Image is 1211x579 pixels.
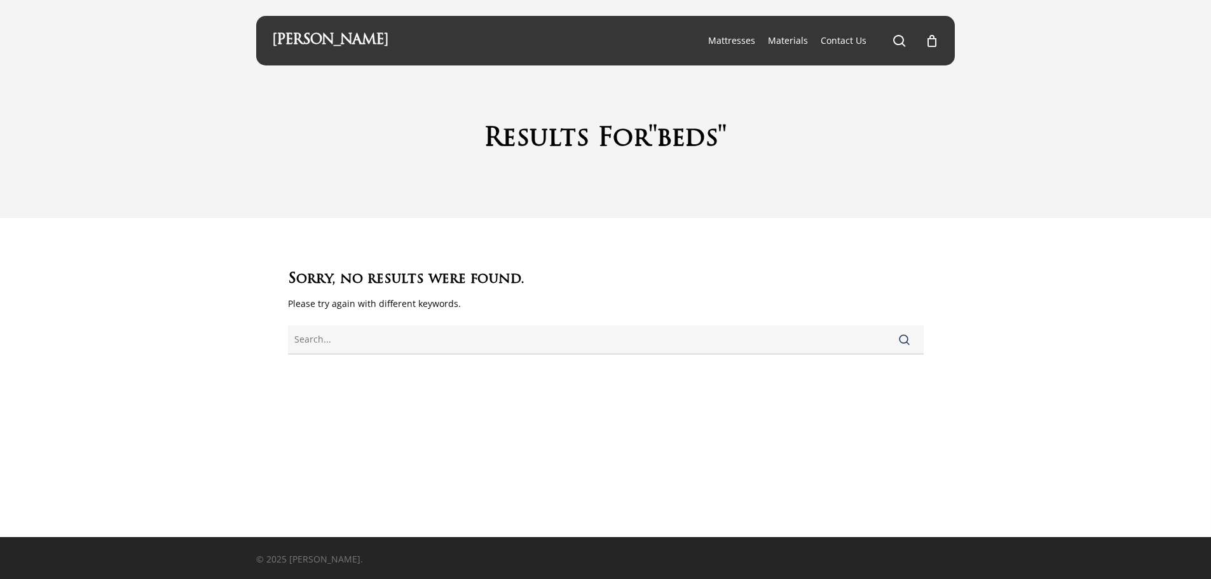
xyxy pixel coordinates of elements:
a: [PERSON_NAME] [272,34,388,48]
span: Contact Us [821,34,866,46]
h1: Results For [256,123,955,155]
span: Mattresses [708,34,755,46]
a: Mattresses [708,34,755,47]
input: Search for: [288,325,924,355]
a: Contact Us [821,34,866,47]
p: Please try again with different keywords. [288,296,924,325]
span: "beds" [648,126,727,152]
h3: Sorry, no results were found. [288,269,924,290]
span: Materials [768,34,808,46]
a: Materials [768,34,808,47]
nav: Main Menu [702,16,939,65]
a: Cart [925,34,939,48]
p: © 2025 [PERSON_NAME]. [256,552,540,566]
